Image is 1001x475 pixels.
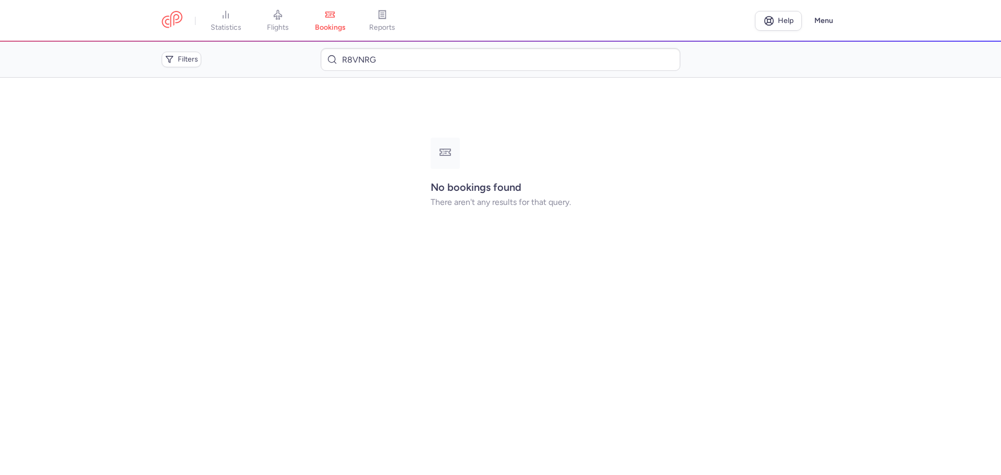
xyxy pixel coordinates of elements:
a: bookings [304,9,356,32]
a: CitizenPlane red outlined logo [162,11,182,30]
span: Help [778,17,794,25]
input: Search bookings (PNR, name...) [321,48,680,71]
a: reports [356,9,408,32]
p: There aren't any results for that query. [431,198,571,207]
span: bookings [315,23,346,32]
span: flights [267,23,289,32]
span: statistics [211,23,241,32]
a: flights [252,9,304,32]
button: Filters [162,52,201,67]
span: Filters [178,55,198,64]
a: statistics [200,9,252,32]
a: Help [755,11,802,31]
button: Menu [808,11,839,31]
strong: No bookings found [431,181,521,193]
span: reports [369,23,395,32]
